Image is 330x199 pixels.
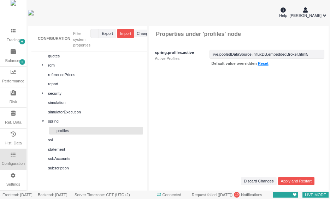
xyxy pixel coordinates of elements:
div: Ref. Data [5,119,21,125]
div: subscription [48,165,142,171]
img: wyden_logotype_blue.svg [28,10,34,15]
div: Settings [6,181,20,187]
div: Configuration [2,161,25,167]
span: ( ) [217,193,232,197]
span: Connected [155,191,184,199]
div: security [48,91,142,97]
span: Apply and Restart [281,178,312,184]
input: Value [210,50,324,59]
div: Risk [10,99,17,105]
div: simulatorExecution [48,109,142,115]
h3: Properties under 'profiles' node [156,31,241,37]
span: 10 [235,192,238,197]
div: rdm [48,62,142,68]
div: quotes [48,53,142,59]
span: Import [120,31,131,37]
div: statement [48,147,142,153]
span: Export [102,31,113,37]
span: Discard Changes [244,178,273,184]
div: ssl [48,137,142,143]
div: Active Profiles [155,56,208,62]
div: CONFIGURATION [38,36,70,42]
div: simulation [48,100,142,106]
div: Performance [2,78,24,84]
span: 16.10.2023 13:41:49 [219,193,231,197]
span: Request failed [192,193,217,197]
div: Balances [5,58,21,64]
span: Default value overridden [211,61,268,66]
div: subAccounts [48,156,142,162]
div: Filter system properties [73,31,90,48]
div: Help [279,6,287,18]
div: Notifications [189,191,265,199]
div: referencePrices [48,72,142,78]
div: spring [48,118,142,124]
div: profiles [57,128,142,134]
div: Trading [7,37,20,43]
span: [PERSON_NAME] [290,13,322,19]
div: Hist. Data [5,140,22,146]
a: Reset [258,61,269,66]
span: Change password [137,31,168,37]
div: report [48,81,142,87]
span: LIVE MODE [302,191,329,199]
div: spring.profiles.active [155,50,208,56]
